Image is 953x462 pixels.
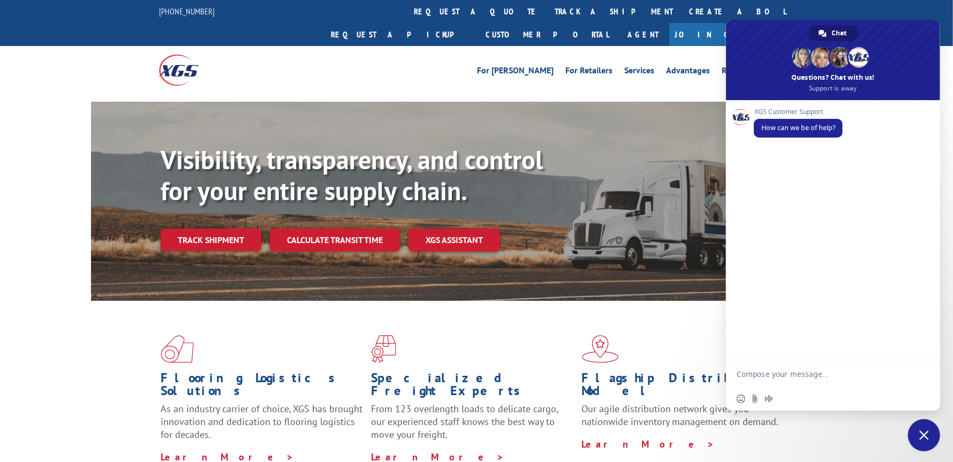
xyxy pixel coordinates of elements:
[582,438,715,450] a: Learn More >
[161,403,362,441] span: As an industry carrier of choice, XGS has brought innovation and dedication to flooring logistics...
[582,403,779,428] span: Our agile distribution network gives you nationwide inventory management on demand.
[371,372,573,403] h1: Specialized Freight Experts
[737,360,908,387] textarea: Compose your message...
[371,335,396,363] img: xgs-icon-focused-on-flooring-red
[477,66,554,78] a: For [PERSON_NAME]
[161,229,261,251] a: Track shipment
[832,25,847,41] span: Chat
[751,395,759,403] span: Send a file
[624,66,654,78] a: Services
[582,372,784,403] h1: Flagship Distribution Model
[582,335,619,363] img: xgs-icon-flagship-distribution-model-red
[722,66,759,78] a: Resources
[666,66,710,78] a: Advantages
[617,23,669,46] a: Agent
[908,419,940,451] a: Close chat
[409,229,500,252] a: XGS ASSISTANT
[161,372,363,403] h1: Flooring Logistics Solutions
[737,395,745,403] span: Insert an emoji
[669,23,794,46] a: Join Our Team
[765,395,773,403] span: Audio message
[754,108,843,116] span: XGS Customer Support
[323,23,478,46] a: Request a pickup
[161,335,194,363] img: xgs-icon-total-supply-chain-intelligence-red
[159,6,215,17] a: [PHONE_NUMBER]
[270,229,400,252] a: Calculate transit time
[161,143,543,207] b: Visibility, transparency, and control for your entire supply chain.
[565,66,612,78] a: For Retailers
[761,123,835,132] span: How can we be of help?
[809,25,858,41] a: Chat
[478,23,617,46] a: Customer Portal
[371,403,573,450] p: From 123 overlength loads to delicate cargo, our experienced staff knows the best way to move you...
